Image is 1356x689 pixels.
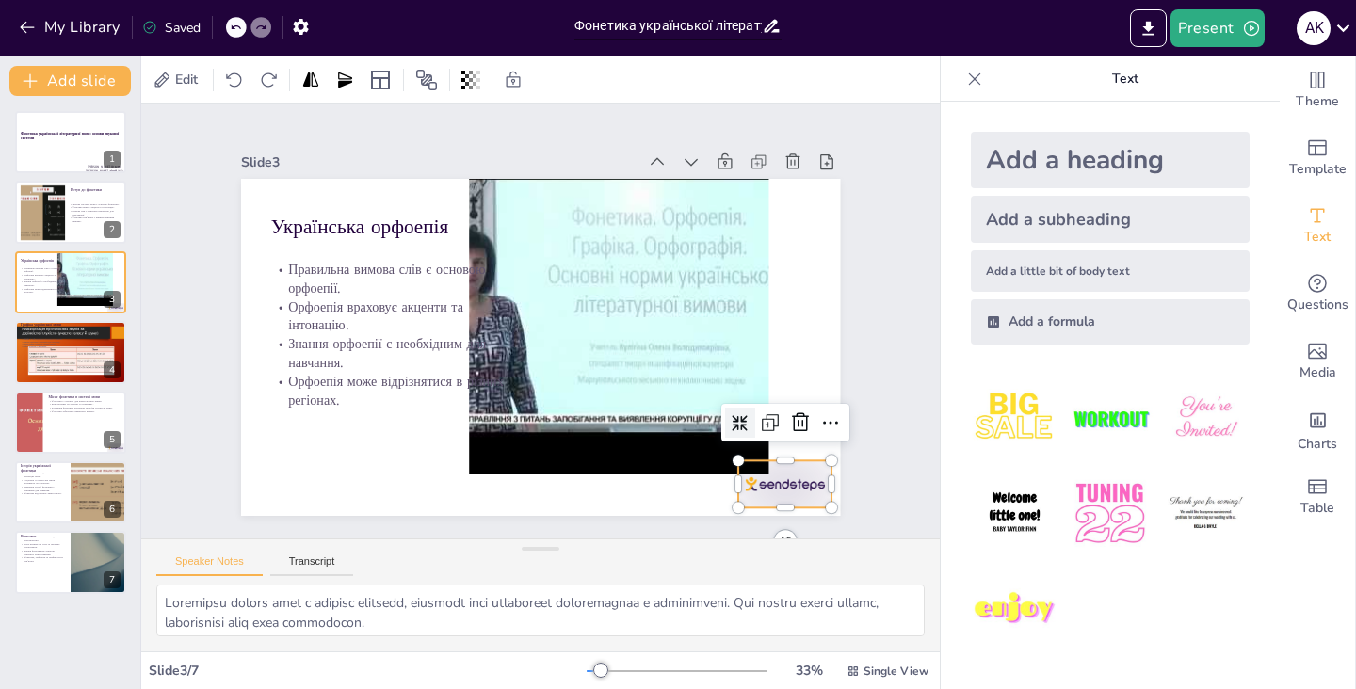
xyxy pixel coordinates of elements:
div: Change the overall theme [1280,56,1355,124]
p: Знання фонетичних аспектів покращує мовні навички. [21,550,65,556]
p: Місце фонетики в системі мови [48,393,121,399]
p: Фонетика, орфоепія та графіка тісно пов'язані. [21,556,65,563]
img: 4.jpeg [971,470,1058,557]
p: Вивчення історії фонетики є важливим для навчання. [21,485,65,491]
p: Історія фонетики допомагає зрозуміти еволюцію мови. [21,472,65,478]
button: A K [1297,9,1331,47]
div: 4 [104,361,121,378]
p: Висновки [21,534,65,539]
p: Орфоепія враховує акценти та інтонацію. [489,348,551,590]
p: Вона впливає на усне та писемне спілкування. [21,543,65,550]
div: Saved [142,19,201,37]
p: Фонетика є важливою складовою мовознавства. [21,536,65,542]
span: Questions [1287,295,1348,315]
span: Text [1304,227,1331,248]
textarea: Loremipsu dolors amet c adipisc elitsedd, eiusmodt inci utlaboreet doloremagnaa e adminimveni. Qu... [156,585,925,636]
p: Українська орфоепія [21,257,65,263]
p: Графіка української мови [21,322,121,328]
p: Звукова система мови є основою фонетики. [69,202,119,206]
div: Add a table [1280,463,1355,531]
div: Slide 3 [342,208,401,603]
p: Орфоепія може відрізнятися в різних регіонах. [21,287,65,294]
p: Соціальні та культурні зміни впливають на фонетику. [21,478,65,485]
div: 1 [104,151,121,168]
div: https://cdn.sendsteps.com/images/slides/2025_29_09_08_03-2s89c9aXoZviqT4n.jpegВступ до фонетикиЗв... [15,181,126,243]
p: Розуміння фонетики допомагає засвоїти структуру мови. [48,406,121,409]
span: Template [1289,159,1347,180]
img: 5.jpeg [1066,470,1154,557]
button: Speaker Notes [156,555,263,576]
div: A K [1297,11,1331,45]
div: Add charts and graphs [1280,395,1355,463]
p: Правила написання є важливими для комунікації. [21,341,91,344]
div: Layout [365,65,395,95]
div: Add images, graphics, shapes or video [1280,328,1355,395]
p: Знання орфоепії є необхідним для навчання. [21,280,65,286]
img: 2.jpeg [1066,375,1154,462]
div: Add a little bit of body text [971,250,1250,292]
p: Правильна вимова слів є основою орфоепії. [21,266,65,273]
span: Table [1300,498,1334,519]
div: Slide 3 / 7 [149,662,587,680]
p: Вступ до фонетики [71,187,121,193]
p: Українська орфоепія [405,340,458,581]
span: [PERSON_NAME] 10 клас [PERSON_NAME] ліцей №3 [86,165,122,173]
div: 3 [104,291,121,308]
span: Media [1299,362,1336,383]
div: Add a subheading [971,196,1250,243]
div: https://cdn.sendsteps.com/images/logo/sendsteps_logo_white.pnghttps://cdn.sendsteps.com/images/lo... [15,251,126,313]
button: Present [1170,9,1265,47]
span: Theme [1296,91,1339,112]
img: 3.jpeg [1162,375,1250,462]
img: 6.jpeg [1162,470,1250,557]
button: My Library [14,12,128,42]
p: Правильна вимова слів є основою орфоепії. [452,344,514,586]
button: Export to PowerPoint [1130,9,1167,47]
p: Фонетика відображає зміни в мові. [21,492,65,496]
div: Фонетика української літературної мови: основи звукової системи[PERSON_NAME] 10 клас [PERSON_NAME... [15,111,126,173]
p: Вимова слів є критично важливою для комунікації. [69,209,119,216]
p: Орфоепія враховує акценти та інтонацію. [21,273,65,280]
div: Add ready made slides [1280,124,1355,192]
span: Single View [864,664,928,679]
button: Transcript [270,555,354,576]
div: Add text boxes [1280,192,1355,260]
div: Add a formula [971,299,1250,344]
p: Історія української фонетики [21,463,65,473]
div: https://cdn.sendsteps.com/images/logo/sendsteps_logo_white.pnghttps://cdn.sendsteps.com/images/lo... [15,531,126,593]
div: https://cdn.sendsteps.com/images/logo/sendsteps_logo_white.pnghttps://cdn.sendsteps.com/images/lo... [15,321,126,383]
div: Add a heading [971,132,1250,188]
p: [PERSON_NAME] відображає фонетичні особливості. [21,339,91,342]
strong: Фонетика української літературної мови: основи звукової системи [21,131,119,141]
p: Вона впливає на лексику та граматику. [48,402,121,406]
p: Фонетика забезпечує правильну вимову. [48,409,121,413]
p: Графіка пов'язана з фонетикою. [21,345,91,348]
button: Add slide [9,66,131,96]
div: 33 % [786,662,831,680]
div: 7 [104,571,121,588]
span: Edit [171,71,202,88]
div: 5 [104,431,121,448]
p: Орфоепія може відрізнятися в різних регіонах. [563,356,625,598]
span: Position [415,69,438,91]
span: Charts [1298,434,1337,455]
p: Фонетика пов'язана з іншими мовними рівнями. [69,216,119,222]
div: Get real-time input from your audience [1280,260,1355,328]
p: Фонетика вивчає акценти та інтонацію. [69,205,119,209]
div: https://cdn.sendsteps.com/images/logo/sendsteps_logo_white.pnghttps://cdn.sendsteps.com/images/lo... [15,461,126,523]
p: Text [990,56,1261,102]
p: Знання орфоепії є необхідним для навчання. [526,352,589,594]
p: Фонетика є основою для інших мовних рівнів. [48,399,121,403]
p: Знання графіки допомагає уникати помилок. [21,344,91,346]
div: 2 [104,221,121,238]
img: 1.jpeg [971,375,1058,462]
div: 6 [104,501,121,518]
input: Insert title [574,12,762,40]
div: https://cdn.sendsteps.com/images/logo/sendsteps_logo_white.pnghttps://cdn.sendsteps.com/images/lo... [15,392,126,454]
img: 7.jpeg [971,566,1058,653]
